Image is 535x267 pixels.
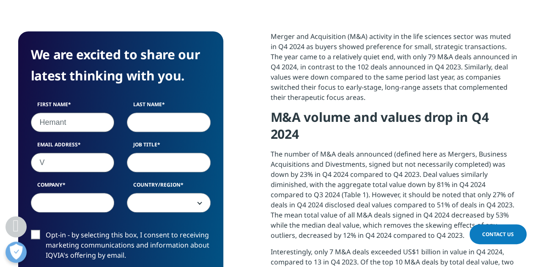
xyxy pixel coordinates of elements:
span: Contact Us [482,231,514,238]
p: Merger and Acquisition (M&A) activity in the life sciences sector was muted in Q4 2024 as buyers ... [271,31,517,109]
label: Country/Region [127,181,211,193]
p: The number of M&A deals announced (defined here as Mergers, Business Acquisitions and Divestments... [271,149,517,247]
a: Contact Us [469,224,527,244]
button: Open Preferences [5,242,27,263]
label: First Name [31,101,115,113]
label: Opt-in - by selecting this box, I consent to receiving marketing communications and information a... [31,230,211,265]
label: Job Title [127,141,211,153]
label: Email Address [31,141,115,153]
h4: We are excited to share our latest thinking with you. [31,44,211,86]
label: Company [31,181,115,193]
label: Last Name [127,101,211,113]
h4: M&A volume and values drop in Q4 2024 [271,109,517,149]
